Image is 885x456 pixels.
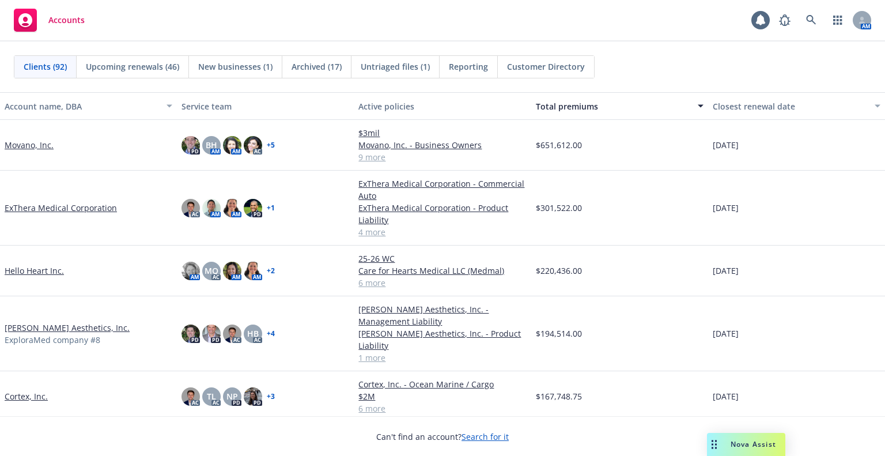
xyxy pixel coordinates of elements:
img: photo [181,325,200,343]
div: Account name, DBA [5,100,160,112]
a: $3mil [358,127,526,139]
span: [DATE] [713,390,739,402]
button: Active policies [354,92,531,120]
span: TL [207,390,216,402]
span: [DATE] [713,327,739,340]
a: [PERSON_NAME] Aesthetics, Inc. [5,322,130,334]
a: Switch app [826,9,849,32]
img: photo [181,262,200,280]
span: [DATE] [713,202,739,214]
img: photo [244,199,262,217]
a: Report a Bug [773,9,796,32]
span: [DATE] [713,139,739,151]
span: Nova Assist [731,439,776,449]
span: Upcoming renewals (46) [86,61,179,73]
img: photo [223,199,241,217]
div: Service team [181,100,349,112]
span: MQ [205,265,218,277]
a: + 5 [267,142,275,149]
img: photo [181,387,200,406]
a: + 1 [267,205,275,212]
a: 9 more [358,151,526,163]
a: Hello Heart Inc. [5,265,64,277]
img: photo [202,325,221,343]
a: 25-26 WC [358,253,526,265]
a: [PERSON_NAME] Aesthetics, Inc. - Management Liability [358,303,526,327]
button: Closest renewal date [708,92,885,120]
a: + 3 [267,393,275,400]
a: 6 more [358,277,526,289]
span: $651,612.00 [536,139,582,151]
img: photo [223,325,241,343]
a: ExThera Medical Corporation [5,202,117,214]
img: photo [244,262,262,280]
span: $220,436.00 [536,265,582,277]
span: Customer Directory [507,61,585,73]
span: Untriaged files (1) [361,61,430,73]
div: Drag to move [707,433,721,456]
img: photo [223,136,241,154]
a: Search for it [462,431,509,442]
a: + 4 [267,330,275,337]
a: + 2 [267,267,275,274]
a: 6 more [358,402,526,414]
a: ExThera Medical Corporation - Product Liability [358,202,526,226]
a: Cortex, Inc. [5,390,48,402]
span: Reporting [449,61,488,73]
button: Service team [177,92,354,120]
span: Clients (92) [24,61,67,73]
span: ExploraMed company #8 [5,334,100,346]
img: photo [223,262,241,280]
img: photo [181,136,200,154]
a: Accounts [9,4,89,36]
a: Movano, Inc. - Business Owners [358,139,526,151]
a: 4 more [358,226,526,238]
img: photo [181,199,200,217]
a: $2M [358,390,526,402]
span: Archived (17) [292,61,342,73]
span: [DATE] [713,265,739,277]
a: [PERSON_NAME] Aesthetics, Inc. - Product Liability [358,327,526,352]
a: Care for Hearts Medical LLC (Medmal) [358,265,526,277]
span: Accounts [48,16,85,25]
div: Active policies [358,100,526,112]
span: BH [206,139,217,151]
img: photo [244,136,262,154]
a: Movano, Inc. [5,139,54,151]
span: $301,522.00 [536,202,582,214]
button: Total premiums [531,92,708,120]
a: Cortex, Inc. - Ocean Marine / Cargo [358,378,526,390]
span: NP [226,390,238,402]
div: Closest renewal date [713,100,868,112]
div: Total premiums [536,100,691,112]
button: Nova Assist [707,433,785,456]
span: New businesses (1) [198,61,273,73]
span: Can't find an account? [376,431,509,443]
span: $194,514.00 [536,327,582,340]
img: photo [244,387,262,406]
img: photo [202,199,221,217]
a: 1 more [358,352,526,364]
a: Search [800,9,823,32]
span: HB [247,327,259,340]
a: ExThera Medical Corporation - Commercial Auto [358,178,526,202]
span: $167,748.75 [536,390,582,402]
